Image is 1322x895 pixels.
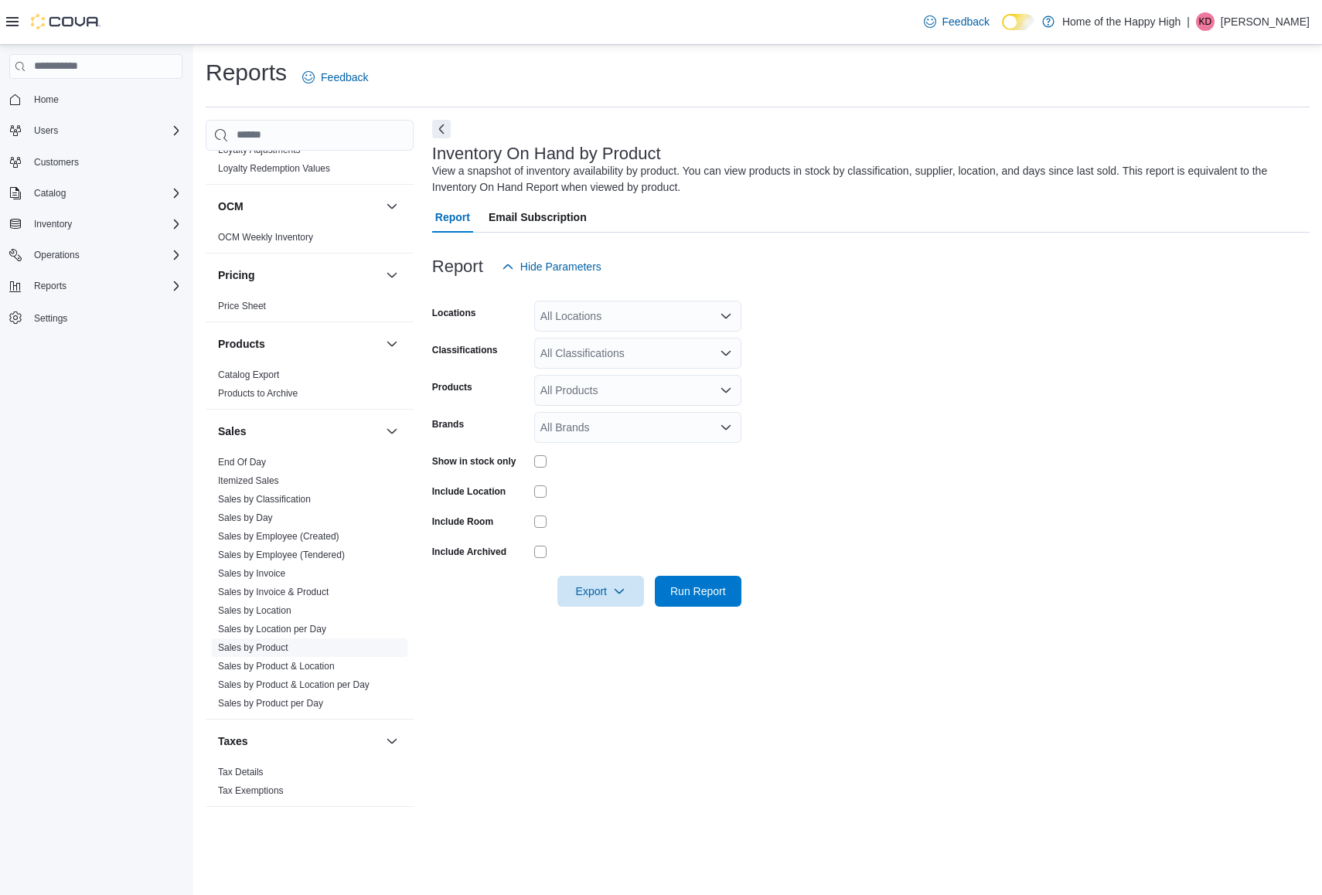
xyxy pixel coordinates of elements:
[28,121,64,140] button: Users
[383,197,401,216] button: OCM
[28,246,182,264] span: Operations
[218,267,380,283] button: Pricing
[218,512,273,523] a: Sales by Day
[383,335,401,353] button: Products
[296,62,374,93] a: Feedback
[28,215,78,233] button: Inventory
[206,141,414,184] div: Loyalty
[218,641,288,654] span: Sales by Product
[1002,14,1034,30] input: Dark Mode
[218,766,264,778] span: Tax Details
[3,151,189,173] button: Customers
[218,605,291,616] a: Sales by Location
[218,733,380,749] button: Taxes
[432,145,661,163] h3: Inventory On Hand by Product
[28,90,65,109] a: Home
[218,679,370,691] span: Sales by Product & Location per Day
[206,453,414,719] div: Sales
[3,213,189,235] button: Inventory
[557,576,644,607] button: Export
[218,369,279,380] a: Catalog Export
[655,576,741,607] button: Run Report
[520,259,601,274] span: Hide Parameters
[218,301,266,311] a: Price Sheet
[28,308,182,327] span: Settings
[218,784,284,797] span: Tax Exemptions
[218,587,329,597] a: Sales by Invoice & Product
[432,344,498,356] label: Classifications
[28,121,182,140] span: Users
[218,604,291,617] span: Sales by Location
[34,280,66,292] span: Reports
[218,145,301,155] a: Loyalty Adjustments
[28,277,73,295] button: Reports
[432,381,472,393] label: Products
[432,455,516,468] label: Show in stock only
[9,82,182,369] nav: Complex example
[218,567,285,580] span: Sales by Invoice
[218,549,345,561] span: Sales by Employee (Tendered)
[34,94,59,106] span: Home
[218,493,311,505] span: Sales by Classification
[218,767,264,778] a: Tax Details
[3,182,189,204] button: Catalog
[34,156,79,168] span: Customers
[218,697,323,710] span: Sales by Product per Day
[496,251,608,282] button: Hide Parameters
[218,475,279,487] span: Itemized Sales
[206,297,414,322] div: Pricing
[3,88,189,111] button: Home
[3,244,189,266] button: Operations
[567,576,635,607] span: Export
[489,202,587,233] span: Email Subscription
[218,698,323,709] a: Sales by Product per Day
[218,231,313,243] span: OCM Weekly Inventory
[432,120,451,138] button: Next
[218,733,248,749] h3: Taxes
[218,388,298,399] a: Products to Archive
[218,199,244,214] h3: OCM
[1002,30,1003,31] span: Dark Mode
[432,418,464,430] label: Brands
[218,642,288,653] a: Sales by Product
[1196,12,1215,31] div: Kevin Dubitz
[218,679,370,690] a: Sales by Product & Location per Day
[28,309,73,328] a: Settings
[218,232,313,243] a: OCM Weekly Inventory
[218,568,285,579] a: Sales by Invoice
[218,163,330,174] a: Loyalty Redemption Values
[218,785,284,796] a: Tax Exemptions
[218,494,311,505] a: Sales by Classification
[218,162,330,175] span: Loyalty Redemption Values
[720,347,732,359] button: Open list of options
[383,266,401,284] button: Pricing
[218,369,279,381] span: Catalog Export
[218,424,247,439] h3: Sales
[34,312,67,325] span: Settings
[218,550,345,560] a: Sales by Employee (Tendered)
[218,530,339,543] span: Sales by Employee (Created)
[218,457,266,468] a: End Of Day
[321,70,368,85] span: Feedback
[218,336,265,352] h3: Products
[218,624,326,635] a: Sales by Location per Day
[206,366,414,409] div: Products
[218,300,266,312] span: Price Sheet
[218,512,273,524] span: Sales by Day
[28,153,85,172] a: Customers
[34,218,72,230] span: Inventory
[432,485,506,498] label: Include Location
[918,6,996,37] a: Feedback
[720,310,732,322] button: Open list of options
[670,584,726,599] span: Run Report
[1187,12,1190,31] p: |
[942,14,990,29] span: Feedback
[3,306,189,328] button: Settings
[432,163,1302,196] div: View a snapshot of inventory availability by product. You can view products in stock by classific...
[432,546,506,558] label: Include Archived
[3,275,189,297] button: Reports
[218,661,335,672] a: Sales by Product & Location
[432,257,483,276] h3: Report
[206,57,287,88] h1: Reports
[218,475,279,486] a: Itemized Sales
